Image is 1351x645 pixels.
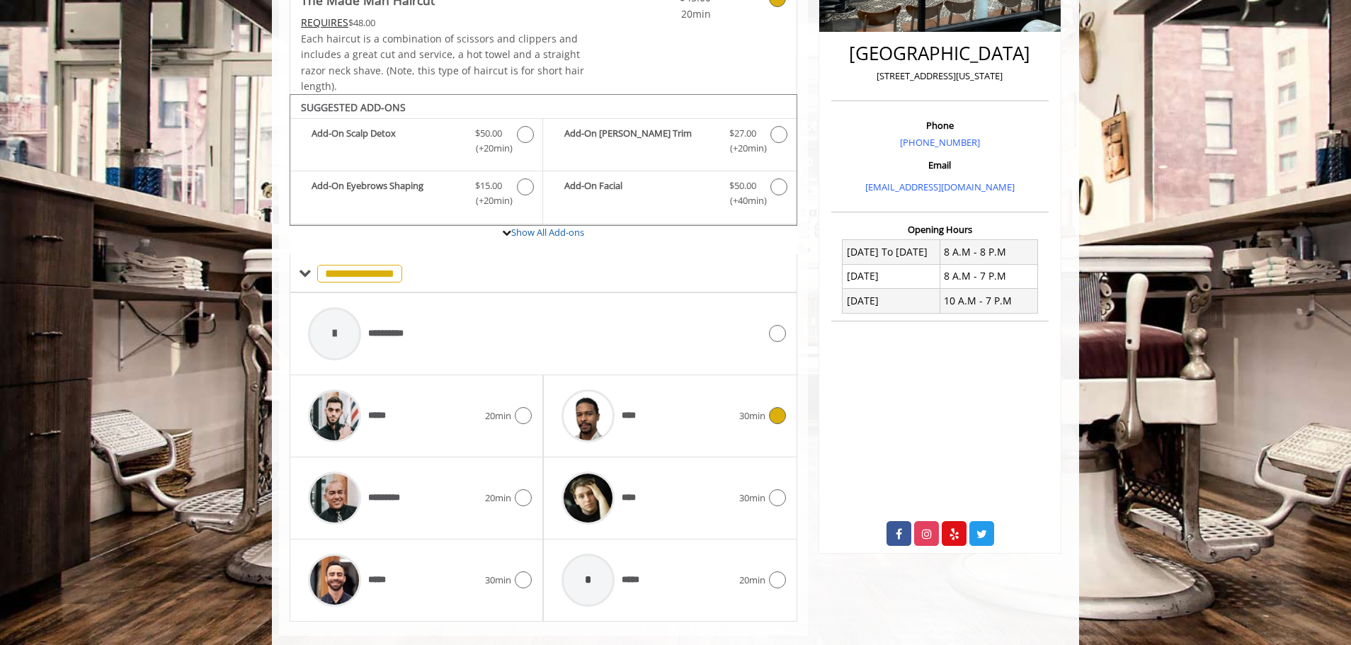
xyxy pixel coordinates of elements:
[729,126,756,141] span: $27.00
[900,136,980,149] a: [PHONE_NUMBER]
[297,178,535,212] label: Add-On Eyebrows Shaping
[312,178,461,208] b: Add-On Eyebrows Shaping
[843,289,940,313] td: [DATE]
[835,120,1045,130] h3: Phone
[831,224,1049,234] h3: Opening Hours
[301,15,586,30] div: $48.00
[722,193,763,208] span: (+40min )
[739,491,765,506] span: 30min
[843,264,940,288] td: [DATE]
[739,573,765,588] span: 20min
[550,178,789,212] label: Add-On Facial
[564,178,714,208] b: Add-On Facial
[564,126,714,156] b: Add-On [PERSON_NAME] Trim
[835,43,1045,64] h2: [GEOGRAPHIC_DATA]
[550,126,789,159] label: Add-On Beard Trim
[297,126,535,159] label: Add-On Scalp Detox
[940,264,1037,288] td: 8 A.M - 7 P.M
[290,94,797,226] div: The Made Man Haircut Add-onS
[468,141,510,156] span: (+20min )
[865,181,1015,193] a: [EMAIL_ADDRESS][DOMAIN_NAME]
[940,240,1037,264] td: 8 A.M - 8 P.M
[511,226,584,239] a: Show All Add-ons
[312,126,461,156] b: Add-On Scalp Detox
[485,409,511,423] span: 20min
[843,240,940,264] td: [DATE] To [DATE]
[739,409,765,423] span: 30min
[835,160,1045,170] h3: Email
[940,289,1037,313] td: 10 A.M - 7 P.M
[485,573,511,588] span: 30min
[627,6,711,22] span: 20min
[301,101,406,114] b: SUGGESTED ADD-ONS
[475,178,502,193] span: $15.00
[729,178,756,193] span: $50.00
[485,491,511,506] span: 20min
[722,141,763,156] span: (+20min )
[301,16,348,29] span: This service needs some Advance to be paid before we block your appointment
[835,69,1045,84] p: [STREET_ADDRESS][US_STATE]
[475,126,502,141] span: $50.00
[468,193,510,208] span: (+20min )
[301,32,584,93] span: Each haircut is a combination of scissors and clippers and includes a great cut and service, a ho...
